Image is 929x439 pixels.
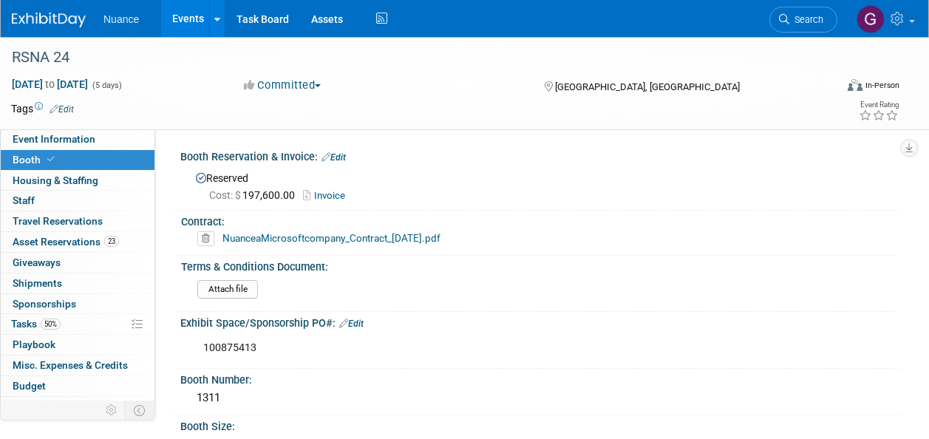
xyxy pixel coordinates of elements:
div: Event Format [770,77,899,99]
a: Shipments [1,273,154,293]
span: Sponsorships [13,298,76,310]
span: Nuance [103,13,139,25]
div: Contract: [181,211,893,229]
a: Misc. Expenses & Credits [1,355,154,375]
span: Housing & Staffing [13,174,98,186]
span: to [43,78,57,90]
div: Terms & Conditions Document: [181,256,893,274]
span: Staff [13,194,35,206]
div: Booth Number: [180,369,899,387]
span: ROI, Objectives & ROO [13,401,112,412]
img: Gioacchina Randazzo [857,5,885,33]
a: Staff [1,191,154,211]
span: Cost: $ [209,189,242,201]
span: Playbook [13,338,55,350]
span: [GEOGRAPHIC_DATA], [GEOGRAPHIC_DATA] [555,81,740,92]
a: NuanceaMicrosoftcompany_Contract_[DATE].pdf [222,232,440,244]
td: Toggle Event Tabs [125,401,155,420]
div: 1311 [191,387,888,409]
a: Sponsorships [1,294,154,314]
a: Event Information [1,129,154,149]
a: ROI, Objectives & ROO [1,397,154,417]
div: In-Person [865,80,899,91]
a: Asset Reservations23 [1,232,154,252]
span: 23 [104,236,119,247]
span: [DATE] [DATE] [11,78,89,91]
span: Misc. Expenses & Credits [13,359,128,371]
span: Search [789,14,823,25]
a: Budget [1,376,154,396]
span: Shipments [13,277,62,289]
button: Committed [239,78,327,93]
div: Booth Size: [180,415,899,434]
a: Travel Reservations [1,211,154,231]
a: Invoice [303,190,353,201]
div: RSNA 24 [7,44,823,71]
td: Tags [11,101,74,116]
a: Booth [1,150,154,170]
i: Booth reservation complete [47,155,55,163]
a: Search [769,7,837,33]
div: Event Rating [859,101,899,109]
span: 50% [41,319,61,330]
span: Event Information [13,133,95,145]
span: (5 days) [91,81,122,90]
img: Format-Inperson.png [848,79,862,91]
span: Tasks [11,318,61,330]
a: Edit [50,104,74,115]
div: Booth Reservation & Invoice: [180,146,899,165]
td: Personalize Event Tab Strip [99,401,125,420]
a: Housing & Staffing [1,171,154,191]
a: Playbook [1,335,154,355]
a: Giveaways [1,253,154,273]
a: Delete attachment? [197,234,220,244]
span: Asset Reservations [13,236,119,248]
span: 197,600.00 [209,189,301,201]
img: ExhibitDay [12,13,86,27]
a: Edit [339,319,364,329]
span: Travel Reservations [13,215,103,227]
a: Tasks50% [1,314,154,334]
div: 100875413 [193,333,757,363]
a: Edit [321,152,346,163]
div: Reserved [191,167,888,203]
span: Giveaways [13,256,61,268]
span: Budget [13,380,46,392]
div: Exhibit Space/Sponsorship PO#: [180,312,899,331]
span: Booth [13,154,58,166]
